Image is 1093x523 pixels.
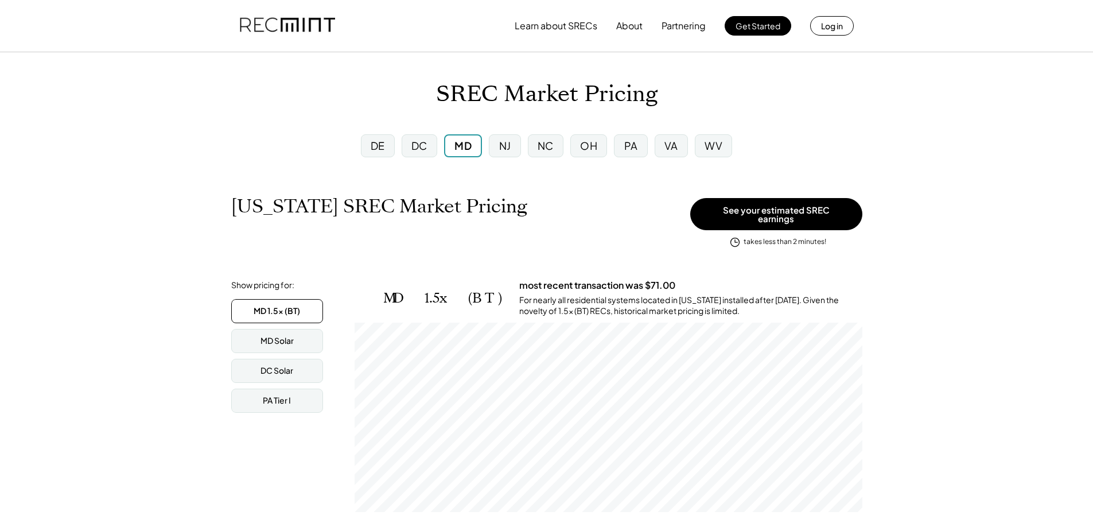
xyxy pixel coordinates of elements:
[616,14,643,37] button: About
[810,16,854,36] button: Log in
[454,138,472,153] div: MD
[662,14,706,37] button: Partnering
[580,138,597,153] div: OH
[231,280,294,291] div: Show pricing for:
[499,138,511,153] div: NJ
[624,138,638,153] div: PA
[254,305,300,317] div: MD 1.5x (BT)
[436,81,658,108] h1: SREC Market Pricing
[263,395,291,406] div: PA Tier I
[383,290,502,307] h2: MD 1.5x (BT)
[744,237,826,247] div: takes less than 2 minutes!
[371,138,385,153] div: DE
[260,365,293,377] div: DC Solar
[725,16,791,36] button: Get Started
[515,14,597,37] button: Learn about SRECs
[664,138,678,153] div: VA
[538,138,554,153] div: NC
[411,138,427,153] div: DC
[519,280,675,292] h3: most recent transaction was $71.00
[240,6,335,45] img: recmint-logotype%403x.png
[690,198,862,230] button: See your estimated SREC earnings
[231,195,527,218] h1: [US_STATE] SREC Market Pricing
[519,295,862,317] div: For nearly all residential systems located in [US_STATE] installed after [DATE]. Given the novelt...
[260,335,294,347] div: MD Solar
[705,138,722,153] div: WV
